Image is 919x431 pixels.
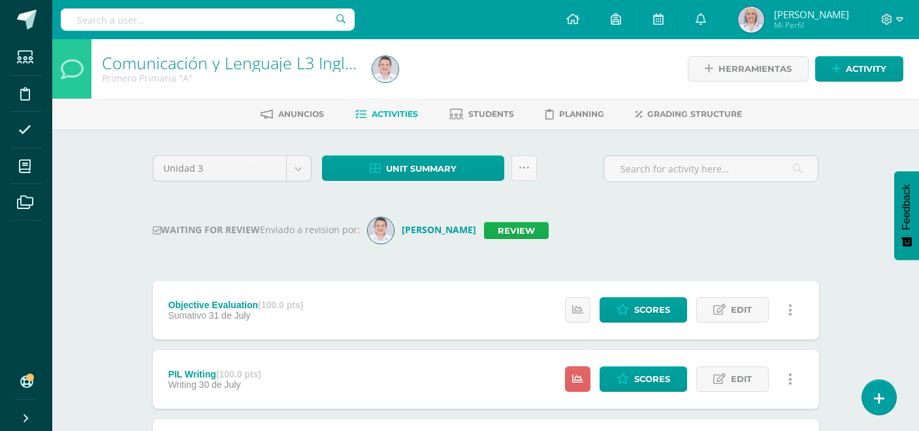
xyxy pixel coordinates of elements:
div: PIL Writing [168,369,261,379]
button: Feedback - Mostrar encuesta [894,171,919,260]
strong: (100.0 pts) [216,369,261,379]
a: Activities [355,104,418,125]
span: [PERSON_NAME] [774,8,849,21]
a: Scores [600,297,687,323]
a: Anuncios [261,104,324,125]
input: Search a user… [61,8,355,31]
a: Activity [815,56,903,82]
span: Unidad 3 [163,156,276,181]
span: Unit summary [386,157,457,181]
a: Unit summary [322,155,504,181]
span: Activities [372,109,418,119]
span: Anuncios [278,109,324,119]
a: [PERSON_NAME] [368,223,484,236]
a: Scores [600,366,687,392]
a: Comunicación y Lenguaje L3 Inglés [102,52,362,74]
span: Activity [846,57,886,81]
span: Grading structure [647,109,742,119]
a: Unidad 3 [153,156,311,181]
div: Primero Primaria 'A' [102,72,357,84]
span: Edit [731,367,752,391]
span: 30 de July [199,379,241,390]
span: 31 de July [209,310,251,321]
span: Mi Perfil [774,20,849,31]
img: 710a7e696997df0910ef9a53a4741d03.png [368,217,394,244]
div: Objective Evaluation [168,300,303,310]
span: Scores [634,298,670,322]
a: Review [484,222,549,239]
strong: [PERSON_NAME] [402,223,476,236]
a: Herramientas [688,56,809,82]
span: Students [468,109,514,119]
span: Herramientas [718,57,792,81]
span: Scores [634,367,670,391]
span: Enviado a revision por: [260,223,360,236]
a: Students [449,104,514,125]
img: 1feab614e9dae1ce5b0690ff07c01e80.png [372,56,398,82]
a: Grading structure [636,104,742,125]
img: 97acd9fb5958ae2d2af5ec0280c1aec2.png [738,7,764,33]
h1: Comunicación y Lenguaje L3 Inglés [102,54,357,72]
span: Feedback [901,184,912,230]
span: Writing [168,379,196,390]
input: Search for activity here… [604,156,818,182]
span: Planning [559,109,604,119]
span: Sumativo [168,310,206,321]
strong: WAITING FOR REVIEW [153,223,260,236]
a: Planning [545,104,604,125]
strong: (100.0 pts) [258,300,303,310]
span: Edit [731,298,752,322]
